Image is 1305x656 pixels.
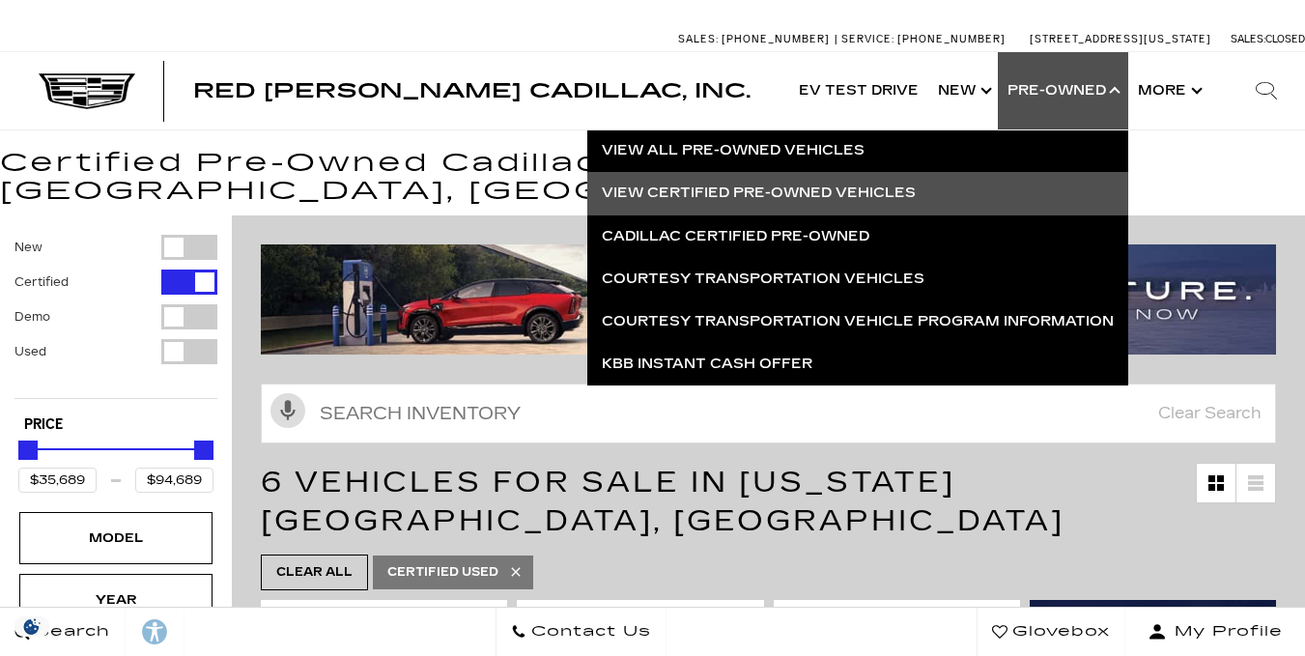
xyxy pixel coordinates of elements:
span: Sales: [1231,33,1265,45]
label: New [14,238,43,257]
a: Courtesy Transportation Vehicle Program Information [587,300,1128,343]
a: Sales: [PHONE_NUMBER] [678,34,835,44]
a: Red [PERSON_NAME] Cadillac, Inc. [193,81,751,100]
label: Used [14,342,46,361]
img: Cadillac Dark Logo with Cadillac White Text [39,73,135,110]
span: Sales: [678,33,719,45]
input: Search Inventory [261,384,1276,443]
label: Demo [14,307,50,327]
span: Red [PERSON_NAME] Cadillac, Inc. [193,79,751,102]
span: [PHONE_NUMBER] [722,33,830,45]
span: [PHONE_NUMBER] [897,33,1006,45]
input: Minimum [18,468,97,493]
a: Cadillac Certified Pre-Owned [587,215,1128,258]
input: Maximum [135,468,213,493]
a: View All Pre-Owned Vehicles [587,129,1128,172]
a: [STREET_ADDRESS][US_STATE] [1030,33,1211,45]
button: Open user profile menu [1125,608,1305,656]
span: Glovebox [1007,618,1110,645]
span: Service: [841,33,894,45]
label: Certified [14,272,69,292]
svg: Click to toggle on voice search [270,393,305,428]
span: My Profile [1167,618,1283,645]
h5: Price [24,416,208,434]
a: EV Test Drive [789,52,928,129]
button: More [1128,52,1208,129]
div: Maximum Price [194,441,213,460]
span: Clear All [276,560,353,585]
span: Certified Used [387,560,498,585]
a: New [928,52,998,129]
a: Glovebox [977,608,1125,656]
div: YearYear [19,574,213,626]
a: KBB Instant Cash Offer [587,343,1128,385]
span: Closed [1265,33,1305,45]
span: Contact Us [526,618,651,645]
div: ModelModel [19,512,213,564]
img: ev-blog-post-banners4 [261,244,1291,355]
section: Click to Open Cookie Consent Modal [10,616,54,637]
div: Minimum Price [18,441,38,460]
a: Contact Us [496,608,667,656]
a: View Certified Pre-Owned Vehicles [587,172,1128,214]
a: Pre-Owned [998,52,1128,129]
div: Model [68,528,164,549]
div: Filter by Vehicle Type [14,235,217,398]
div: Year [68,589,164,611]
img: Opt-Out Icon [10,616,54,637]
div: Price [18,434,213,493]
span: Search [30,618,110,645]
a: Service: [PHONE_NUMBER] [835,34,1010,44]
span: 6 Vehicles for Sale in [US_STATE][GEOGRAPHIC_DATA], [GEOGRAPHIC_DATA] [261,465,1064,538]
a: Courtesy Transportation Vehicles [587,258,1128,300]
